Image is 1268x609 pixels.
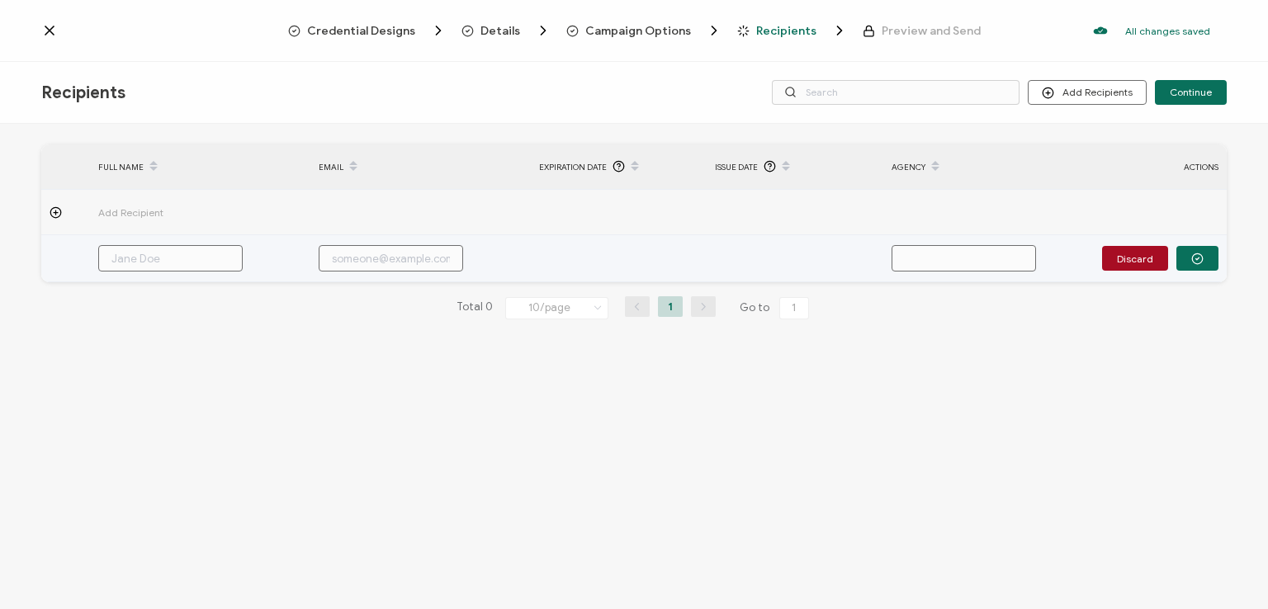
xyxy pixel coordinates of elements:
[539,158,607,177] span: Expiration Date
[863,25,981,37] span: Preview and Send
[98,203,255,222] span: Add Recipient
[307,25,415,37] span: Credential Designs
[98,245,243,271] input: Jane Doe
[1028,80,1147,105] button: Add Recipients
[740,296,812,319] span: Go to
[480,25,520,37] span: Details
[1125,25,1210,37] p: All changes saved
[566,22,722,39] span: Campaign Options
[1185,530,1268,609] iframe: Chat Widget
[310,153,531,181] div: EMAIL
[1155,80,1227,105] button: Continue
[319,245,463,271] input: someone@example.com
[1070,158,1227,177] div: ACTIONS
[883,153,1060,181] div: Agency
[1102,246,1168,271] button: Discard
[658,296,683,317] li: 1
[505,297,608,319] input: Select
[772,80,1020,105] input: Search
[715,158,758,177] span: Issue Date
[288,22,447,39] span: Credential Designs
[461,22,551,39] span: Details
[90,153,310,181] div: FULL NAME
[1170,87,1212,97] span: Continue
[756,25,816,37] span: Recipients
[457,296,493,319] span: Total 0
[41,83,125,103] span: Recipients
[585,25,691,37] span: Campaign Options
[737,22,848,39] span: Recipients
[288,22,981,39] div: Breadcrumb
[882,25,981,37] span: Preview and Send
